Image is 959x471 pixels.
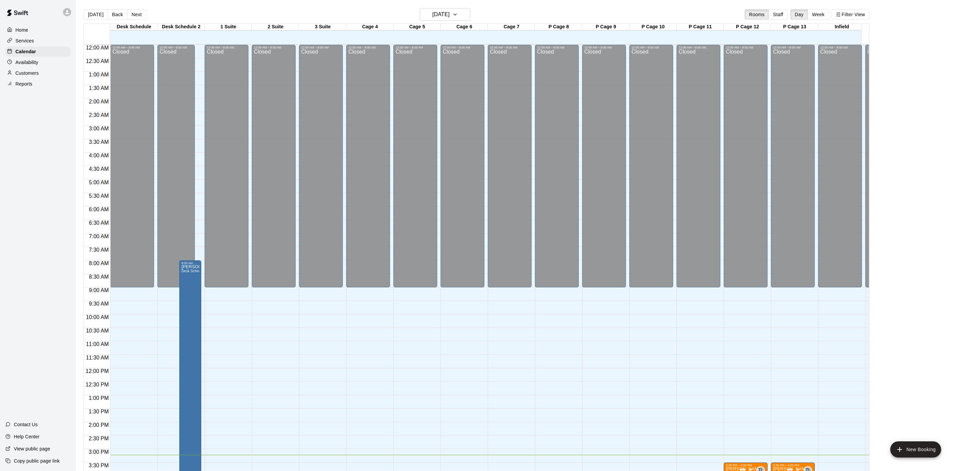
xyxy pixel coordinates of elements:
[724,24,771,30] div: P Cage 12
[84,314,111,320] span: 10:00 AM
[84,355,111,360] span: 11:30 AM
[441,45,484,287] div: 12:00 AM – 9:00 AM: Closed
[159,49,193,290] div: Closed
[87,180,111,185] span: 5:00 AM
[207,49,246,290] div: Closed
[420,8,470,21] button: [DATE]
[110,24,157,30] div: Desk Schedule
[87,126,111,131] span: 3:00 AM
[393,24,441,30] div: Cage 5
[252,45,296,287] div: 12:00 AM – 9:00 AM: Closed
[773,46,813,49] div: 12:00 AM – 9:00 AM
[832,9,869,20] button: Filter View
[299,24,346,30] div: 3 Suite
[679,46,718,49] div: 12:00 AM – 9:00 AM
[159,46,193,49] div: 12:00 AM – 9:00 AM
[299,45,343,287] div: 12:00 AM – 9:00 AM: Closed
[818,24,865,30] div: Infield
[726,464,766,467] div: 3:30 PM – 4:00 PM
[181,261,199,265] div: 8:00 AM – 6:00 PM
[112,46,152,49] div: 12:00 AM – 9:00 AM
[771,24,818,30] div: P Cage 13
[629,45,673,287] div: 12:00 AM – 9:00 AM: Closed
[346,24,393,30] div: Cage 4
[537,49,577,290] div: Closed
[207,46,246,49] div: 12:00 AM – 9:00 AM
[254,46,294,49] div: 12:00 AM – 9:00 AM
[726,46,766,49] div: 12:00 AM – 9:00 AM
[87,422,111,428] span: 2:00 PM
[584,49,624,290] div: Closed
[301,46,341,49] div: 12:00 AM – 9:00 AM
[87,193,111,199] span: 5:30 AM
[867,49,907,290] div: Closed
[865,45,909,287] div: 12:00 AM – 9:00 AM: Closed
[205,45,248,287] div: 12:00 AM – 9:00 AM: Closed
[441,24,488,30] div: Cage 6
[84,45,111,51] span: 12:00 AM
[629,24,677,30] div: P Cage 10
[773,49,813,290] div: Closed
[87,395,111,401] span: 1:00 PM
[301,49,341,290] div: Closed
[108,9,127,20] button: Back
[87,233,111,239] span: 7:00 AM
[87,220,111,226] span: 6:30 AM
[84,58,111,64] span: 12:30 AM
[769,9,788,20] button: Staff
[537,46,577,49] div: 12:00 AM – 9:00 AM
[84,9,108,20] button: [DATE]
[14,433,39,440] p: Help Center
[84,382,110,387] span: 12:30 PM
[16,48,36,55] p: Calendar
[395,46,435,49] div: 12:00 AM – 9:00 AM
[205,24,252,30] div: 1 Suite
[631,46,671,49] div: 12:00 AM – 9:00 AM
[157,24,205,30] div: Desk Schedule 2
[110,45,154,287] div: 12:00 AM – 9:00 AM: Closed
[87,112,111,118] span: 2:30 AM
[790,9,808,20] button: Day
[16,81,32,87] p: Reports
[87,99,111,104] span: 2:00 AM
[818,45,862,287] div: 12:00 AM – 9:00 AM: Closed
[679,49,718,290] div: Closed
[87,153,111,158] span: 4:00 AM
[14,458,60,464] p: Copy public page link
[87,463,111,468] span: 3:30 PM
[87,85,111,91] span: 1:30 AM
[820,46,860,49] div: 12:00 AM – 9:00 AM
[5,46,70,57] a: Calendar
[87,287,111,293] span: 9:00 AM
[395,49,435,290] div: Closed
[87,260,111,266] span: 8:00 AM
[14,421,38,428] p: Contact Us
[867,46,907,49] div: 12:00 AM – 9:00 AM
[127,9,146,20] button: Next
[5,25,70,35] a: Home
[745,9,769,20] button: Rooms
[16,59,38,66] p: Availability
[808,9,829,20] button: Week
[346,45,390,287] div: 12:00 AM – 9:00 AM: Closed
[5,57,70,67] a: Availability
[5,36,70,46] a: Services
[87,247,111,253] span: 7:30 AM
[254,49,294,290] div: Closed
[87,166,111,172] span: 4:30 AM
[582,24,629,30] div: P Cage 9
[348,49,388,290] div: Closed
[393,45,437,287] div: 12:00 AM – 9:00 AM: Closed
[5,68,70,78] a: Customers
[16,70,39,76] p: Customers
[488,24,535,30] div: Cage 7
[87,436,111,441] span: 2:30 PM
[724,45,768,287] div: 12:00 AM – 9:00 AM: Closed
[490,46,530,49] div: 12:00 AM – 9:00 AM
[5,79,70,89] div: Reports
[443,49,482,290] div: Closed
[87,449,111,455] span: 3:00 PM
